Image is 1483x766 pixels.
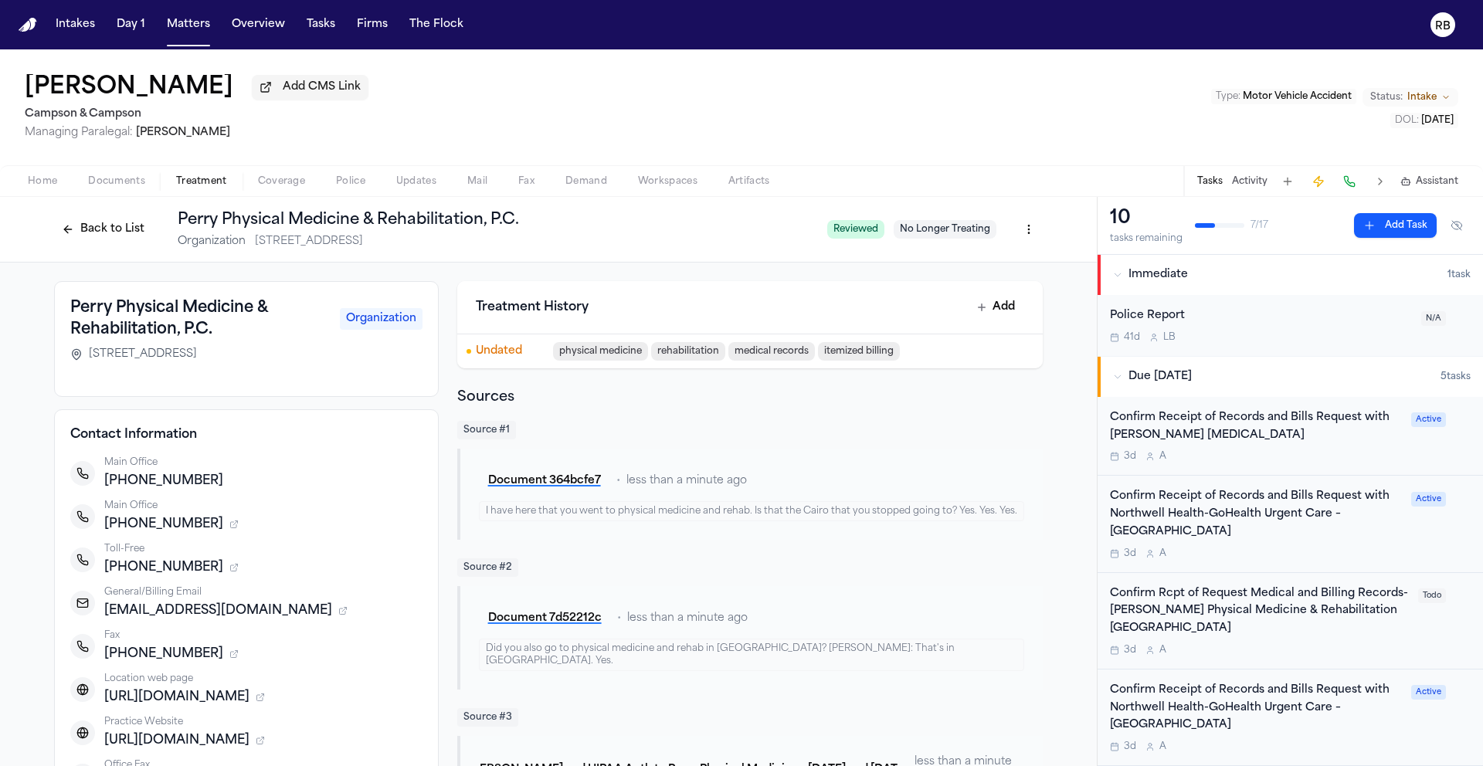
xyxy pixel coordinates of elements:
[968,293,1024,321] button: Add
[1124,450,1136,463] span: 3d
[1110,682,1402,734] div: Confirm Receipt of Records and Bills Request with Northwell Health-GoHealth Urgent Care – [GEOGRA...
[1390,113,1458,128] button: Edit DOL: 2024-10-23
[1421,116,1454,125] span: [DATE]
[1110,232,1183,245] div: tasks remaining
[1110,206,1183,231] div: 10
[1443,213,1471,238] button: Hide completed tasks (⌘⇧H)
[1098,397,1483,476] div: Open task: Confirm Receipt of Records and Bills Request with Zwanger-Pesiri Radiology
[1363,88,1458,107] button: Change status from Intake
[104,515,223,534] span: [PHONE_NUMBER]
[229,649,239,659] button: 1 source
[226,11,291,39] button: Overview
[1163,331,1176,344] span: L B
[351,11,394,39] button: Firms
[110,11,151,39] button: Day 1
[1411,492,1446,507] span: Active
[1110,409,1402,445] div: Confirm Receipt of Records and Bills Request with [PERSON_NAME] [MEDICAL_DATA]
[28,175,57,188] span: Home
[1447,269,1471,281] span: 1 task
[651,342,725,361] span: rehabilitation
[396,175,436,188] span: Updates
[476,298,589,317] h3: Treatment History
[252,75,368,100] button: Add CMS Link
[894,220,996,239] span: No Longer Treating
[1124,547,1136,560] span: 3d
[161,11,216,39] button: Matters
[89,347,197,362] span: [STREET_ADDRESS]
[553,342,648,361] span: physical medicine
[616,473,620,489] span: •
[25,105,368,124] h2: Campson & Campson
[1098,669,1483,766] div: Open task: Confirm Receipt of Records and Bills Request with Northwell Health-GoHealth Urgent Car...
[1400,175,1458,188] button: Assistant
[256,736,265,745] button: 1 source
[457,334,1043,368] div: View encounter from undated
[479,501,1024,521] div: I have here that you went to physical medicine and rehab. Is that the Cairo that you stopped goin...
[1441,371,1471,383] span: 5 task s
[1110,585,1409,638] div: Confirm Rcpt of Request Medical and Billing Records- [PERSON_NAME] Physical Medicine & Rehabilita...
[1354,213,1437,238] button: Add Task
[479,467,610,495] button: Document 364bcfe7
[467,175,487,188] span: Mail
[104,586,423,598] div: General/Billing Email
[1407,91,1437,103] span: Intake
[638,175,697,188] span: Workspaces
[728,175,770,188] span: Artifacts
[1411,412,1446,427] span: Active
[1159,741,1166,753] span: A
[1110,488,1402,541] div: Confirm Receipt of Records and Bills Request with Northwell Health-GoHealth Urgent Care – [GEOGRA...
[104,558,223,577] span: [PHONE_NUMBER]
[1370,91,1403,103] span: Status:
[1421,311,1446,326] span: N/A
[283,80,361,95] span: Add CMS Link
[255,234,363,249] span: [STREET_ADDRESS]
[136,127,230,138] span: [PERSON_NAME]
[626,473,747,489] span: less than a minute ago
[518,175,534,188] span: Fax
[25,74,233,102] h1: [PERSON_NAME]
[403,11,470,39] button: The Flock
[1395,116,1419,125] span: DOL :
[728,342,815,361] span: medical records
[1339,171,1360,192] button: Make a Call
[1159,644,1166,656] span: A
[104,673,423,685] div: Location web page
[104,543,423,555] div: Toll-Free
[104,456,423,469] div: Main Office
[300,11,341,39] button: Tasks
[1098,357,1483,397] button: Due [DATE]5tasks
[229,563,239,572] button: 1 source
[565,175,607,188] span: Demand
[1411,685,1446,700] span: Active
[1124,331,1140,344] span: 41d
[818,342,900,361] span: itemized billing
[1243,92,1352,101] span: Motor Vehicle Accident
[178,234,246,249] span: Organization
[104,500,423,512] div: Main Office
[178,209,815,231] h1: Perry Physical Medicine & Rehabilitation, P.C.
[827,220,884,239] span: Reviewed
[457,421,516,439] span: Source # 1
[1416,175,1458,188] span: Assistant
[1110,307,1412,325] div: Police Report
[25,74,233,102] button: Edit matter name
[104,629,423,642] div: Fax
[104,688,249,707] span: [URL][DOMAIN_NAME]
[1277,171,1298,192] button: Add Task
[104,645,223,663] span: [PHONE_NUMBER]
[338,606,348,615] button: 1 source
[336,175,365,188] span: Police
[457,708,518,727] span: Source # 3
[25,127,133,138] span: Managing Paralegal:
[1435,21,1451,32] text: RB
[104,472,223,490] span: [PHONE_NUMBER]
[176,175,227,188] span: Treatment
[1124,741,1136,753] span: 3d
[1128,369,1192,385] span: Due [DATE]
[49,11,101,39] button: Intakes
[104,602,332,620] span: [EMAIL_ADDRESS][DOMAIN_NAME]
